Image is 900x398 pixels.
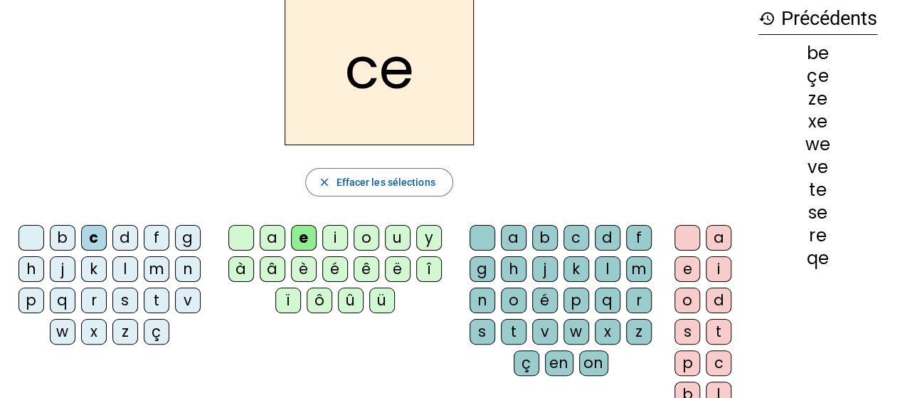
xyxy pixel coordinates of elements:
div: j [50,256,75,282]
div: p [674,350,700,376]
div: xe [758,113,877,130]
div: n [470,288,495,313]
div: x [595,319,620,345]
mat-icon: history [758,10,775,27]
div: u [385,225,411,251]
div: t [706,319,731,345]
div: o [354,225,379,251]
div: çe [758,68,877,85]
div: o [674,288,700,313]
div: we [758,136,877,153]
div: d [595,225,620,251]
div: b [50,225,75,251]
div: d [706,288,731,313]
div: l [112,256,138,282]
div: g [470,256,495,282]
div: t [144,288,169,313]
div: k [81,256,107,282]
div: c [81,225,107,251]
div: ë [385,256,411,282]
div: y [416,225,442,251]
div: ve [758,159,877,176]
div: â [260,256,285,282]
div: a [501,225,526,251]
div: h [18,256,44,282]
div: en [545,350,573,376]
h3: Précédents [758,3,877,35]
div: q [50,288,75,313]
div: ô [307,288,332,313]
div: ç [144,319,169,345]
div: e [674,256,700,282]
div: te [758,182,877,199]
div: m [626,256,652,282]
div: è [291,256,317,282]
div: ü [369,288,395,313]
div: s [112,288,138,313]
div: i [322,225,348,251]
div: g [175,225,201,251]
div: p [563,288,589,313]
div: be [758,45,877,62]
div: r [626,288,652,313]
div: w [563,319,589,345]
div: l [595,256,620,282]
div: î [416,256,442,282]
button: Effacer les sélections [305,168,452,197]
div: c [706,350,731,376]
div: t [501,319,526,345]
div: v [175,288,201,313]
div: i [706,256,731,282]
div: é [322,256,348,282]
div: r [81,288,107,313]
div: qe [758,250,877,267]
div: z [626,319,652,345]
div: m [144,256,169,282]
div: e [291,225,317,251]
div: p [18,288,44,313]
div: x [81,319,107,345]
div: a [260,225,285,251]
div: û [338,288,364,313]
div: w [50,319,75,345]
div: d [112,225,138,251]
div: se [758,204,877,221]
div: b [532,225,558,251]
div: à [228,256,254,282]
div: c [563,225,589,251]
div: re [758,227,877,244]
div: ï [275,288,301,313]
div: f [626,225,652,251]
div: f [144,225,169,251]
mat-icon: close [317,176,330,189]
div: é [532,288,558,313]
div: k [563,256,589,282]
div: n [175,256,201,282]
div: on [579,350,608,376]
div: ze [758,90,877,108]
div: ê [354,256,379,282]
div: v [532,319,558,345]
div: j [532,256,558,282]
div: z [112,319,138,345]
div: s [470,319,495,345]
div: a [706,225,731,251]
div: s [674,319,700,345]
div: h [501,256,526,282]
span: Effacer les sélections [336,174,435,191]
div: o [501,288,526,313]
div: ç [514,350,539,376]
div: q [595,288,620,313]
